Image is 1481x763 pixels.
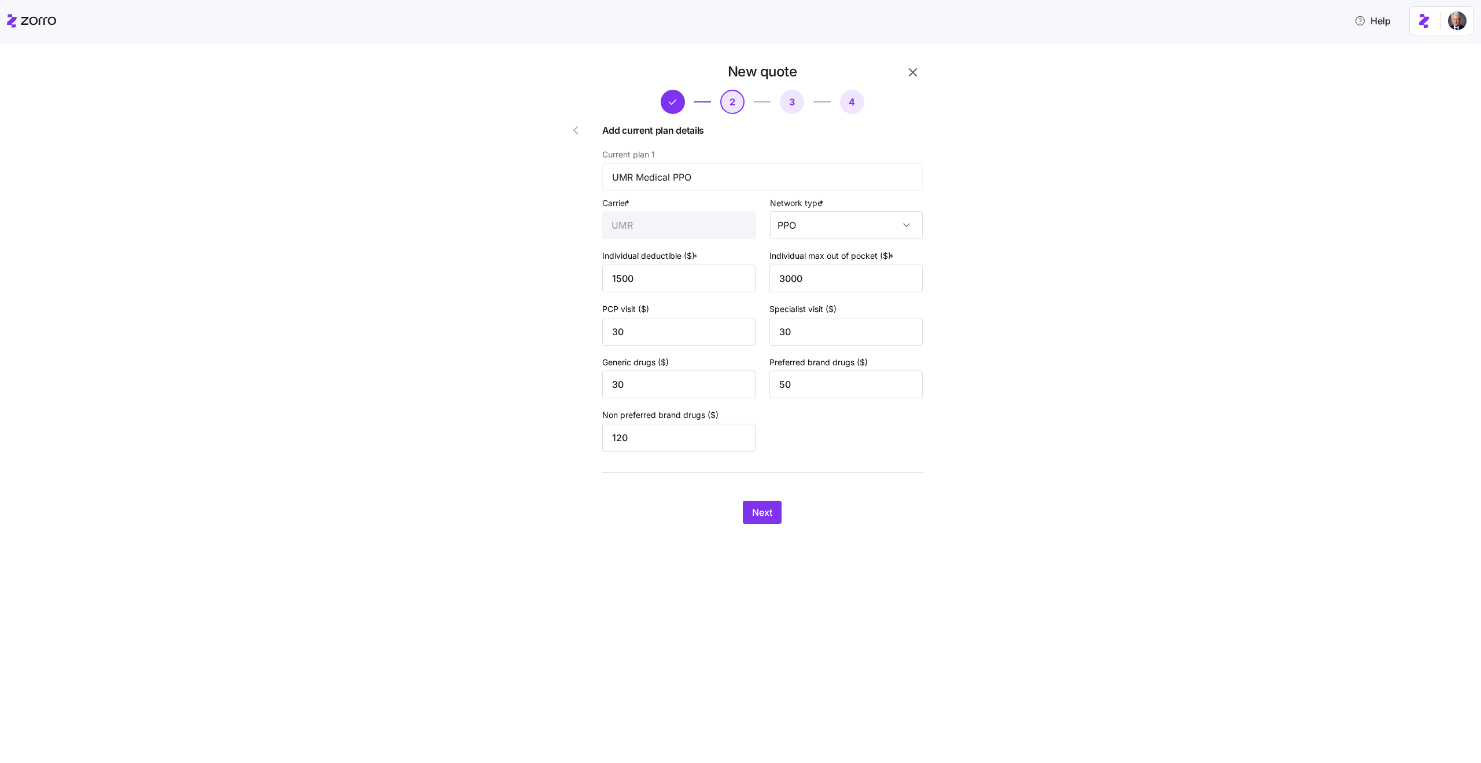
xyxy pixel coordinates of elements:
[1448,12,1467,30] img: 1dcb4e5d-e04d-4770-96a8-8d8f6ece5bdc-1719926415027.jpeg
[769,318,923,346] input: Specialist visit ($)
[770,197,826,210] label: Network type
[602,303,649,316] label: PCP visit ($)
[770,211,922,239] input: Network type
[728,63,797,80] h1: New quote
[602,424,756,452] input: Non preferred brand drugs ($)
[602,197,632,210] label: Carrier
[602,318,756,346] input: PCP visit ($)
[602,371,756,398] input: Generic drugs ($)
[602,356,669,369] label: Generic drugs ($)
[602,148,655,161] label: Current plan 1
[602,409,719,421] label: Non preferred brand drugs ($)
[769,303,837,316] label: Specialist visit ($)
[602,250,700,262] label: Individual deductible ($)
[602,211,757,239] input: Carrier
[769,356,868,369] label: Preferred brand drugs ($)
[769,250,896,262] label: Individual max out of pocket ($)
[1345,9,1400,32] button: Help
[743,501,782,524] button: Next
[1354,14,1391,28] span: Help
[602,123,923,138] span: Add current plan details
[752,505,772,519] span: Next
[769,265,923,292] input: Individual max out of pocket ($)
[720,90,745,114] button: 2
[840,90,864,114] button: 4
[780,90,804,114] button: 3
[602,265,756,292] input: Individual deductible ($)
[769,371,923,398] input: Preferred brand drugs ($)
